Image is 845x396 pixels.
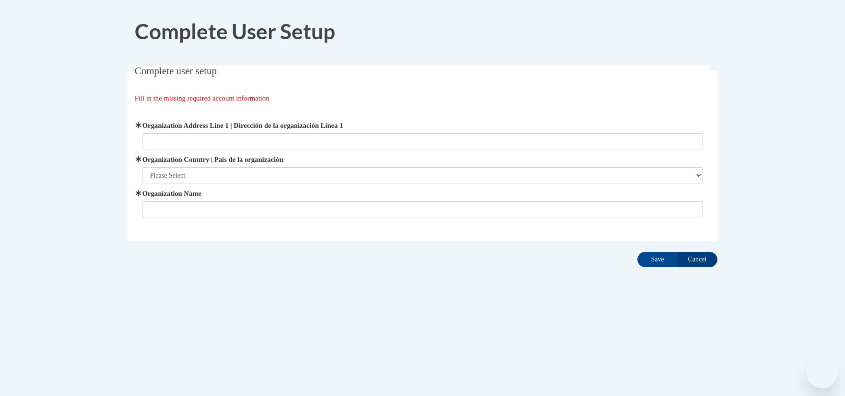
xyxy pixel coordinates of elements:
span: Complete user setup [135,65,217,77]
span: Fill in the missing required account information [135,94,270,102]
label: Organization Name [142,188,704,199]
input: Metadata input [142,133,704,149]
label: Organization Address Line 1 | Dirección de la organización Línea 1 [142,120,704,131]
label: Organization Country | País de la organización [142,154,704,165]
input: Metadata input [142,201,704,217]
input: Save [637,252,678,267]
iframe: Button to launch messaging window [807,358,837,388]
input: Cancel [677,252,717,267]
span: Complete User Setup [135,19,335,44]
